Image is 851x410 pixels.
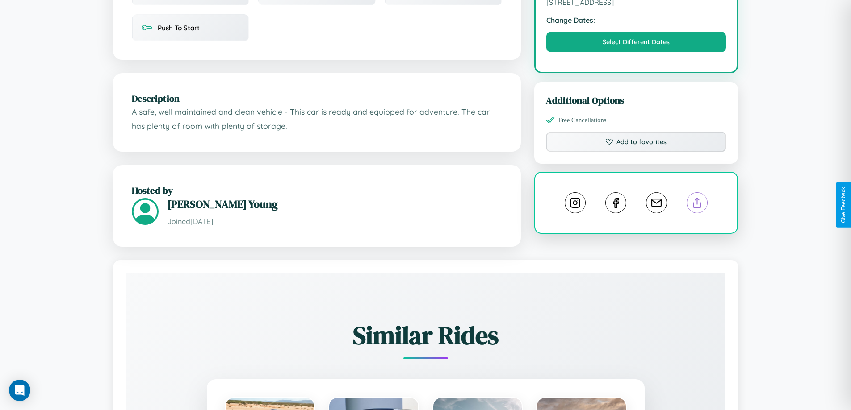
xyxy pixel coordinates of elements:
button: Add to favorites [546,132,727,152]
span: Push To Start [158,24,200,32]
span: Free Cancellations [558,116,607,124]
strong: Change Dates: [546,16,726,25]
h2: Similar Rides [158,318,694,352]
p: A safe, well maintained and clean vehicle - This car is ready and equipped for adventure. The car... [132,105,502,133]
p: Joined [DATE] [168,215,502,228]
div: Open Intercom Messenger [9,380,30,401]
button: Select Different Dates [546,32,726,52]
h2: Description [132,92,502,105]
h2: Hosted by [132,184,502,197]
h3: Additional Options [546,94,727,107]
h3: [PERSON_NAME] Young [168,197,502,211]
div: Give Feedback [840,187,847,223]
